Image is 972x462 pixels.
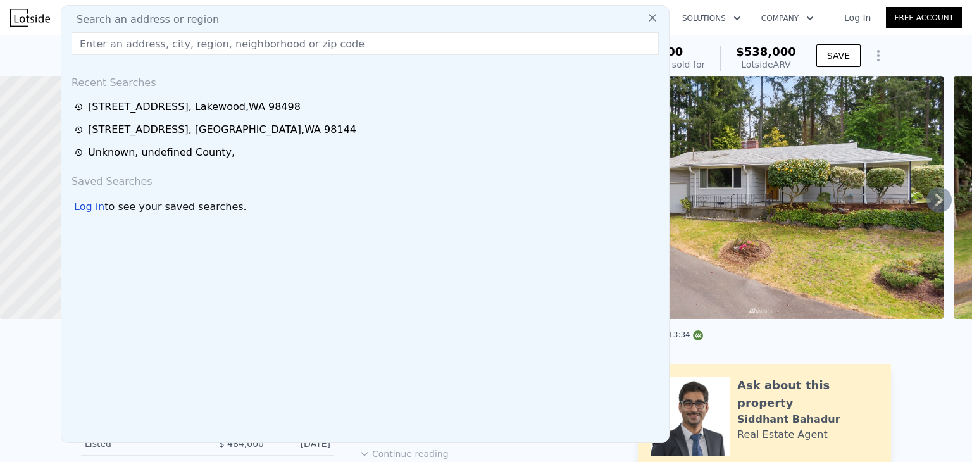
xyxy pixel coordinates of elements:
[359,447,449,460] button: Continue reading
[88,99,301,115] div: [STREET_ADDRESS] , Lakewood , WA 98498
[85,437,197,450] div: Listed
[66,12,219,27] span: Search an address or region
[579,76,944,319] img: Sale: 124954662 Parcel: 100853859
[10,9,50,27] img: Lotside
[816,44,861,67] button: SAVE
[737,412,840,427] div: Siddhant Bahadur
[74,199,104,215] div: Log in
[74,99,660,115] a: [STREET_ADDRESS], Lakewood,WA 98498
[88,122,356,137] div: [STREET_ADDRESS] , [GEOGRAPHIC_DATA] , WA 98144
[829,11,886,24] a: Log In
[88,145,235,160] div: Unknown , undefined County ,
[886,7,962,28] a: Free Account
[74,145,660,160] a: Unknown, undefined County,
[866,43,891,68] button: Show Options
[104,199,246,215] span: to see your saved searches.
[672,7,751,30] button: Solutions
[736,45,796,58] span: $538,000
[72,32,659,55] input: Enter an address, city, region, neighborhood or zip code
[66,65,664,96] div: Recent Searches
[74,122,660,137] a: [STREET_ADDRESS], [GEOGRAPHIC_DATA],WA 98144
[274,437,330,450] div: [DATE]
[751,7,824,30] button: Company
[736,58,796,71] div: Lotside ARV
[737,377,878,412] div: Ask about this property
[693,330,703,340] img: NWMLS Logo
[737,427,828,442] div: Real Estate Agent
[219,439,264,449] span: $ 484,000
[66,164,664,194] div: Saved Searches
